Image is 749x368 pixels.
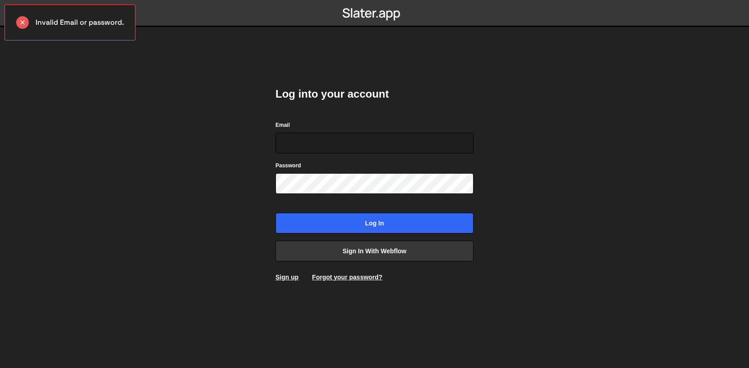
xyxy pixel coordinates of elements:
input: Log in [275,213,474,233]
a: Sign up [275,274,298,281]
a: Sign in with Webflow [275,241,474,261]
label: Password [275,161,301,170]
a: Forgot your password? [312,274,382,281]
h2: Log into your account [275,87,474,101]
div: Invalid Email or password. [5,4,135,40]
label: Email [275,121,290,130]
